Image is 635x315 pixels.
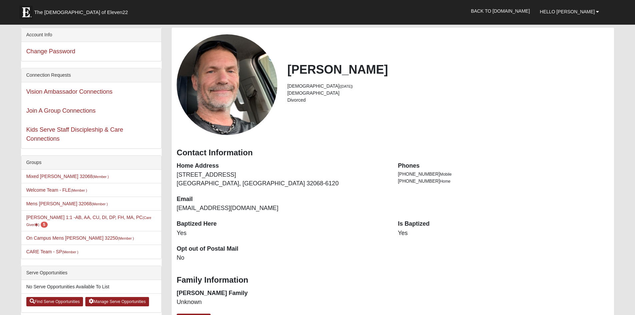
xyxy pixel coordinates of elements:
[26,249,78,254] a: CARE Team - SP(Member )
[177,289,388,298] dt: [PERSON_NAME] Family
[177,162,388,170] dt: Home Address
[26,174,109,179] a: Mixed [PERSON_NAME] 32068(Member )
[177,229,388,238] dd: Yes
[177,204,388,213] dd: [EMAIL_ADDRESS][DOMAIN_NAME]
[398,162,609,170] dt: Phones
[16,2,149,19] a: The [DEMOGRAPHIC_DATA] of Eleven22
[26,107,96,114] a: Join A Group Connections
[26,48,75,55] a: Change Password
[177,245,388,253] dt: Opt out of Postal Mail
[398,220,609,228] dt: Is Baptized
[118,236,134,240] small: (Member )
[21,156,161,170] div: Groups
[26,201,108,206] a: Mens [PERSON_NAME] 32068(Member )
[177,275,609,285] h3: Family Information
[287,97,609,104] li: Divorced
[177,254,388,262] dd: No
[535,3,604,20] a: Hello [PERSON_NAME]
[177,148,609,158] h3: Contact Information
[287,83,609,90] li: [DEMOGRAPHIC_DATA]
[440,172,452,177] span: Mobile
[26,235,134,241] a: On Campus Mens [PERSON_NAME] 32250(Member )
[398,229,609,238] dd: Yes
[26,216,151,227] small: (Care Giver )
[92,202,108,206] small: (Member )
[340,84,353,88] small: ([DATE])
[21,280,161,294] li: No Serve Opportunities Available To List
[177,34,277,135] a: View Fullsize Photo
[62,250,78,254] small: (Member )
[93,175,109,179] small: (Member )
[177,171,388,188] dd: [STREET_ADDRESS] [GEOGRAPHIC_DATA], [GEOGRAPHIC_DATA] 32068-6120
[177,298,388,307] dd: Unknown
[21,68,161,82] div: Connection Requests
[177,195,388,204] dt: Email
[540,9,595,14] span: Hello [PERSON_NAME]
[466,3,535,19] a: Back to [DOMAIN_NAME]
[21,28,161,42] div: Account Info
[26,88,113,95] a: Vision Ambassador Connections
[440,179,451,184] span: Home
[34,9,128,16] span: The [DEMOGRAPHIC_DATA] of Eleven22
[398,178,609,185] li: [PHONE_NUMBER]
[26,215,151,227] a: [PERSON_NAME] 1:1 -AB, AA, CU, DI, DP, FH, MA, PC(Care Giver) 5
[398,171,609,178] li: [PHONE_NUMBER]
[19,6,33,19] img: Eleven22 logo
[41,222,48,228] span: number of pending members
[21,266,161,280] div: Serve Opportunities
[26,187,87,193] a: Welcome Team - FLE(Member )
[85,297,149,306] a: Manage Serve Opportunities
[177,220,388,228] dt: Baptized Here
[26,126,123,142] a: Kids Serve Staff Discipleship & Care Connections
[26,297,83,306] a: Find Serve Opportunities
[287,90,609,97] li: [DEMOGRAPHIC_DATA]
[287,62,609,77] h2: [PERSON_NAME]
[71,188,87,192] small: (Member )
